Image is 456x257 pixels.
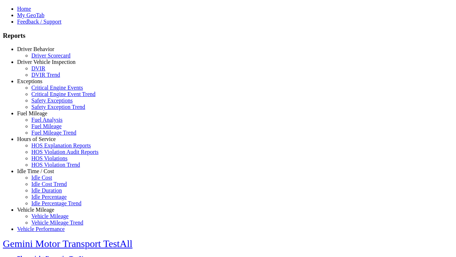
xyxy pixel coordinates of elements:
[3,238,133,249] a: Gemini Motor Transport TestAll
[3,32,453,40] h3: Reports
[31,130,76,136] a: Fuel Mileage Trend
[17,46,54,52] a: Driver Behavior
[31,149,99,155] a: HOS Violation Audit Reports
[17,6,31,12] a: Home
[17,226,65,232] a: Vehicle Performance
[31,65,45,71] a: DVIR
[31,52,71,59] a: Driver Scorecard
[31,181,67,187] a: Idle Cost Trend
[31,104,85,110] a: Safety Exception Trend
[31,123,62,129] a: Fuel Mileage
[31,220,83,226] a: Vehicle Mileage Trend
[17,19,61,25] a: Feedback / Support
[17,110,47,116] a: Fuel Mileage
[31,117,63,123] a: Fuel Analysis
[31,200,81,206] a: Idle Percentage Trend
[17,59,76,65] a: Driver Vehicle Inspection
[31,155,67,161] a: HOS Violations
[31,85,83,91] a: Critical Engine Events
[31,213,68,219] a: Vehicle Mileage
[31,91,95,97] a: Critical Engine Event Trend
[31,97,73,104] a: Safety Exceptions
[17,168,54,174] a: Idle Time / Cost
[17,136,56,142] a: Hours of Service
[31,194,67,200] a: Idle Percentage
[31,142,91,148] a: HOS Explanation Reports
[31,162,80,168] a: HOS Violation Trend
[31,187,62,193] a: Idle Duration
[17,207,54,213] a: Vehicle Mileage
[31,175,52,181] a: Idle Cost
[17,78,42,84] a: Exceptions
[17,12,45,18] a: My GeoTab
[31,72,60,78] a: DVIR Trend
